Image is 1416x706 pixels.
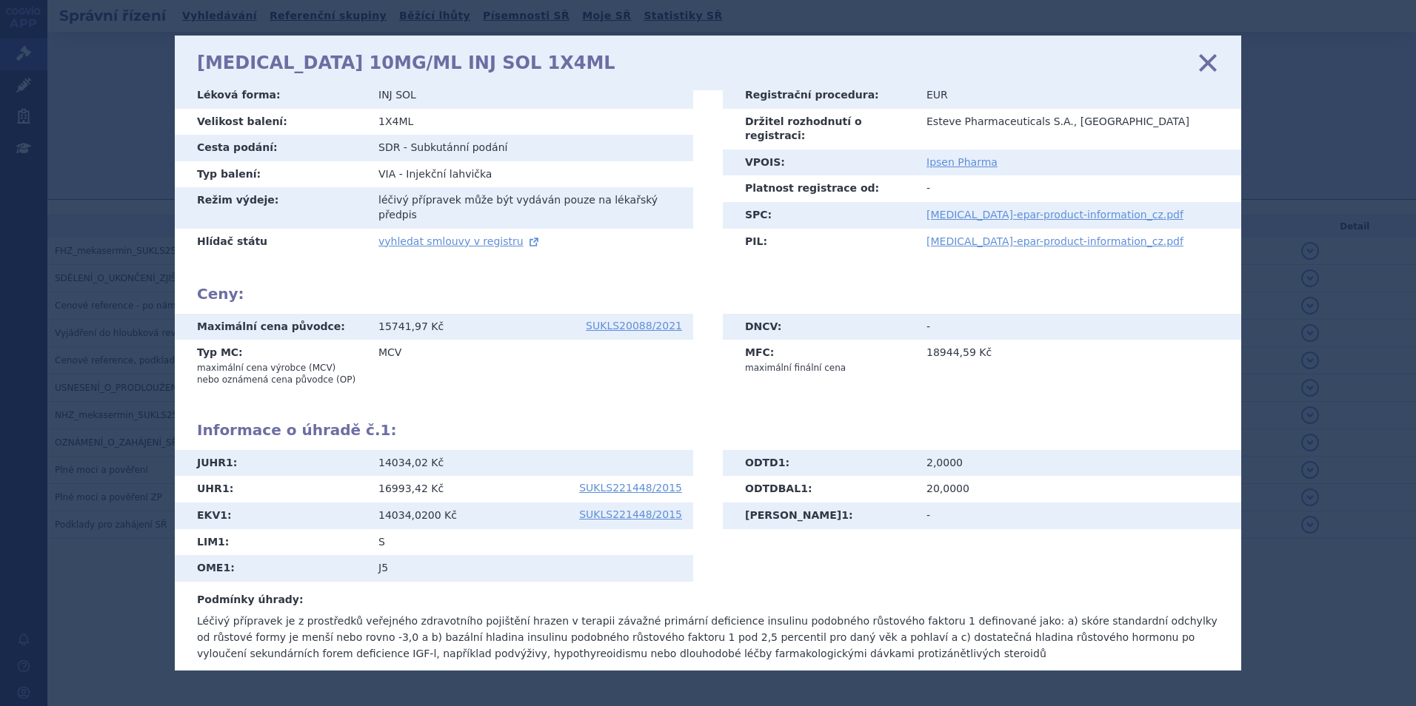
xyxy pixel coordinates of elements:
p: maximální finální cena [745,362,904,374]
p: maximální cena výrobce (MCV) nebo oznámená cena původce (OP) [197,362,356,386]
span: 1 [841,509,849,521]
span: 16993,42 Kč [378,483,444,494]
td: S [367,529,693,556]
th: Hlídač státu [175,229,367,255]
a: zavřít [1197,52,1219,74]
h2: Ceny: [197,285,1219,303]
td: - [915,175,1241,202]
span: 1 [220,509,227,521]
th: Léková forma: [175,82,367,109]
span: 1 [801,483,808,494]
th: PIL: [723,229,915,255]
th: Registrační procedura: [723,82,915,109]
td: 1X4ML [367,109,693,135]
a: [MEDICAL_DATA]-epar-product-information_cz.pdf [926,235,1183,247]
th: LIM : [175,529,367,556]
a: vyhledat smlouvy v registru [378,235,541,247]
th: Cesta podání: [175,135,367,161]
h1: [MEDICAL_DATA] 10MG/ML INJ SOL 1X4ML [197,53,615,74]
h2: Informace o úhradě č. : [197,421,1219,439]
span: Subkutánní podání [410,141,507,153]
td: INJ SOL [367,82,693,109]
td: MCV [367,340,693,391]
th: Typ MC: [175,340,367,391]
a: SUKLS221448/2015 [579,509,682,520]
th: SPC: [723,202,915,229]
td: 18944,59 Kč [915,340,1241,380]
a: SUKLS20088/2021 [586,320,682,331]
td: 20,0000 [915,476,1241,502]
th: MFC: [723,340,915,380]
td: - [915,502,1241,529]
td: - [915,314,1241,340]
th: [PERSON_NAME] : [723,502,915,529]
span: SDR [378,141,400,153]
th: DNCV: [723,314,915,340]
a: SUKLS221448/2015 [579,483,682,493]
span: vyhledat smlouvy v registru [378,235,524,247]
span: VIA [378,168,395,180]
th: EKV : [175,502,367,529]
td: 2,0000 [915,450,1241,477]
span: 1 [218,536,225,548]
td: 14034,02 Kč [367,450,693,477]
th: Maximální cena původce: [175,314,367,340]
span: 1 [223,562,230,574]
th: OME : [175,555,367,582]
span: 15741,97 Kč [378,320,444,332]
span: 1 [381,421,391,439]
th: Typ balení: [175,161,367,188]
th: JUHR : [175,450,367,477]
a: Ipsen Pharma [926,156,998,168]
th: ODTDBAL : [723,476,915,502]
th: ODTD : [723,450,915,477]
td: Esteve Pharmaceuticals S.A., [GEOGRAPHIC_DATA] [915,109,1241,149]
h3: Podmínky úhrady: [197,593,1219,608]
td: EUR [915,82,1241,109]
th: UHR : [175,476,367,502]
span: - [404,141,407,153]
span: 1 [222,483,230,494]
td: J5 [367,555,693,582]
th: Režim výdeje: [175,187,367,228]
th: Platnost registrace od: [723,175,915,202]
span: - [399,168,403,180]
th: Velikost balení: [175,109,367,135]
span: Injekční lahvička [406,168,492,180]
p: Léčivý přípravek je z prostředků veřejného zdravotního pojištění hrazen v terapii závažné primárn... [197,613,1219,662]
th: Držitel rozhodnutí o registraci: [723,109,915,149]
td: léčivý přípravek může být vydáván pouze na lékařský předpis [367,187,693,228]
span: 1 [778,457,786,468]
span: 14034,0200 Kč [378,509,457,521]
th: VPOIS: [723,149,915,176]
a: [MEDICAL_DATA]-epar-product-information_cz.pdf [926,209,1183,221]
span: 1 [226,457,233,468]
